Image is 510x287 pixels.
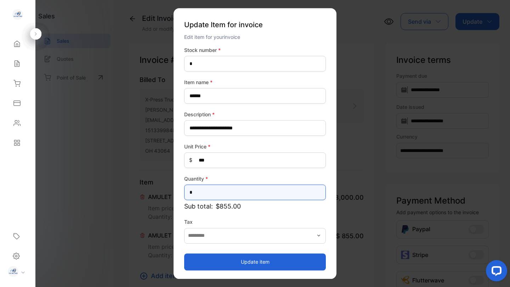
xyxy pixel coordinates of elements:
[184,143,326,150] label: Unit Price
[184,34,240,40] span: Edit item for your invoice
[184,17,326,33] p: Update Item for invoice
[12,9,23,20] img: logo
[184,78,326,86] label: Item name
[184,218,326,225] label: Tax
[189,157,192,164] span: $
[184,46,326,54] label: Stock number
[184,253,326,270] button: Update item
[184,175,326,182] label: Quantity
[184,201,326,211] p: Sub total:
[480,257,510,287] iframe: LiveChat chat widget
[8,266,18,277] img: profile
[216,201,241,211] span: $855.00
[184,111,326,118] label: Description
